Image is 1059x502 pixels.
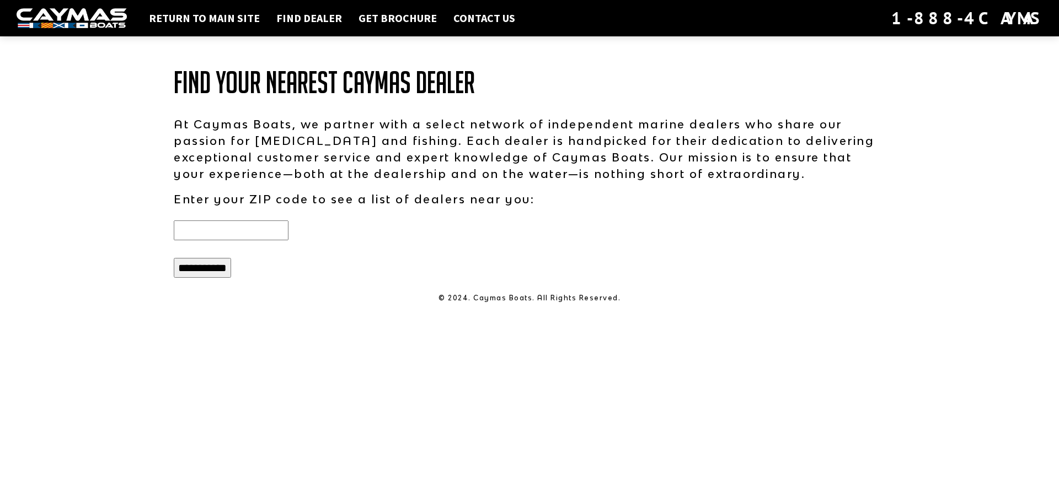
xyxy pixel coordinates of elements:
[891,6,1042,30] div: 1-888-4CAYMAS
[174,116,885,182] p: At Caymas Boats, we partner with a select network of independent marine dealers who share our pas...
[448,11,521,25] a: Contact Us
[174,191,885,207] p: Enter your ZIP code to see a list of dealers near you:
[174,293,885,303] p: © 2024. Caymas Boats. All Rights Reserved.
[143,11,265,25] a: Return to main site
[271,11,347,25] a: Find Dealer
[353,11,442,25] a: Get Brochure
[174,66,885,99] h1: Find Your Nearest Caymas Dealer
[17,8,127,29] img: white-logo-c9c8dbefe5ff5ceceb0f0178aa75bf4bb51f6bca0971e226c86eb53dfe498488.png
